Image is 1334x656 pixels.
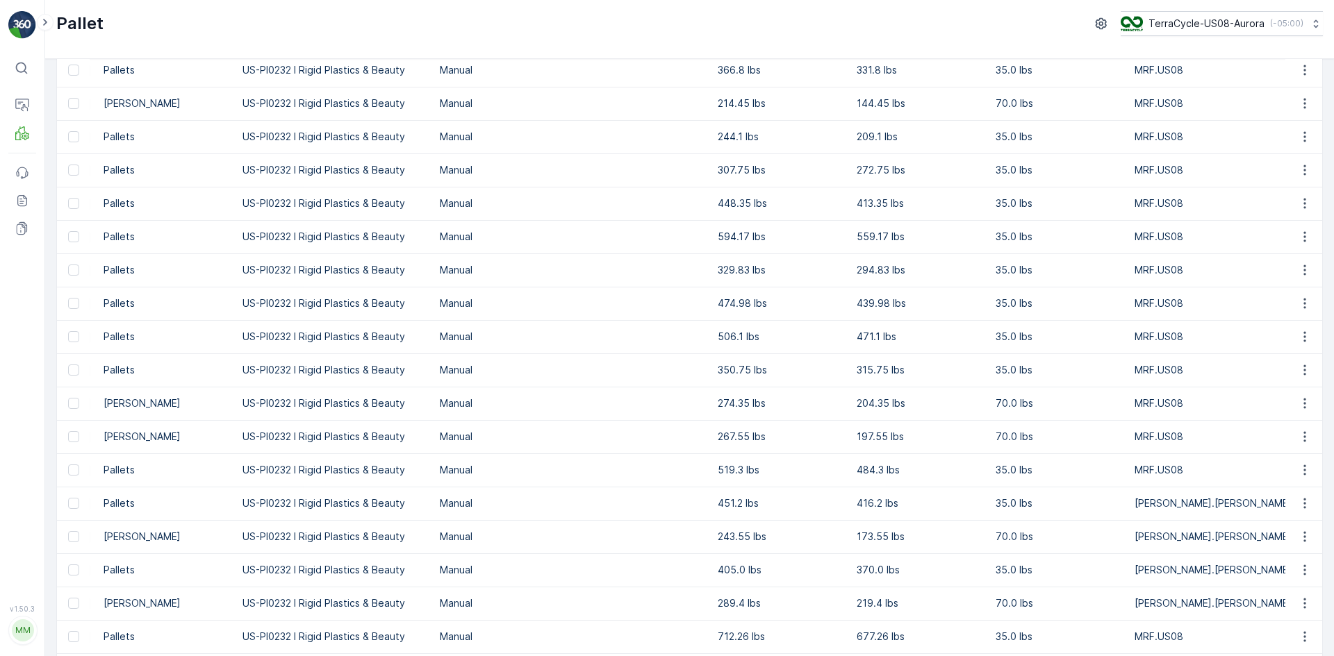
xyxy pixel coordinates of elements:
[857,263,982,277] p: 294.83 lbs
[857,430,982,444] p: 197.55 lbs
[1135,630,1292,644] p: MRF.US08
[996,363,1121,377] p: 35.0 lbs
[718,630,843,644] p: 712.26 lbs
[104,630,229,644] p: Pallets
[242,596,426,610] p: US-PI0232 I Rigid Plastics & Beauty
[440,230,565,244] p: Manual
[857,63,982,77] p: 331.8 lbs
[440,96,565,110] p: Manual
[104,396,229,410] p: [PERSON_NAME]
[104,463,229,477] p: Pallets
[440,196,565,210] p: Manual
[996,296,1121,310] p: 35.0 lbs
[104,563,229,577] p: Pallets
[56,12,104,35] p: Pallet
[718,430,843,444] p: 267.55 lbs
[104,196,229,210] p: Pallets
[104,263,229,277] p: Pallets
[12,619,34,641] div: MM
[857,496,982,510] p: 416.2 lbs
[440,563,565,577] p: Manual
[718,130,843,144] p: 244.1 lbs
[718,296,843,310] p: 474.98 lbs
[104,296,229,310] p: Pallets
[1135,296,1292,310] p: MRF.US08
[1135,396,1292,410] p: MRF.US08
[68,364,79,376] div: Toggle Row Selected
[996,330,1121,344] p: 35.0 lbs
[104,596,229,610] p: [PERSON_NAME]
[1135,130,1292,144] p: MRF.US08
[857,296,982,310] p: 439.98 lbs
[996,530,1121,544] p: 70.0 lbs
[1135,330,1292,344] p: MRF.US08
[440,630,565,644] p: Manual
[104,530,229,544] p: [PERSON_NAME]
[440,330,565,344] p: Manual
[104,230,229,244] p: Pallets
[68,631,79,642] div: Toggle Row Selected
[1121,11,1323,36] button: TerraCycle-US08-Aurora(-05:00)
[68,198,79,209] div: Toggle Row Selected
[68,598,79,609] div: Toggle Row Selected
[242,496,426,510] p: US-PI0232 I Rigid Plastics & Beauty
[104,130,229,144] p: Pallets
[996,163,1121,177] p: 35.0 lbs
[996,63,1121,77] p: 35.0 lbs
[68,264,79,276] div: Toggle Row Selected
[1135,430,1292,444] p: MRF.US08
[242,363,426,377] p: US-PI0232 I Rigid Plastics & Beauty
[1135,163,1292,177] p: MRF.US08
[1135,463,1292,477] p: MRF.US08
[996,630,1121,644] p: 35.0 lbs
[68,564,79,575] div: Toggle Row Selected
[718,63,843,77] p: 366.8 lbs
[440,530,565,544] p: Manual
[242,530,426,544] p: US-PI0232 I Rigid Plastics & Beauty
[104,430,229,444] p: [PERSON_NAME]
[1135,563,1292,577] p: [PERSON_NAME].[PERSON_NAME]
[718,230,843,244] p: 594.17 lbs
[1148,17,1265,31] p: TerraCycle-US08-Aurora
[68,464,79,476] div: Toggle Row Selected
[996,396,1121,410] p: 70.0 lbs
[996,96,1121,110] p: 70.0 lbs
[242,396,426,410] p: US-PI0232 I Rigid Plastics & Beauty
[996,430,1121,444] p: 70.0 lbs
[1135,230,1292,244] p: MRF.US08
[857,230,982,244] p: 559.17 lbs
[104,330,229,344] p: Pallets
[242,230,426,244] p: US-PI0232 I Rigid Plastics & Beauty
[104,363,229,377] p: Pallets
[857,563,982,577] p: 370.0 lbs
[440,130,565,144] p: Manual
[996,596,1121,610] p: 70.0 lbs
[242,330,426,344] p: US-PI0232 I Rigid Plastics & Beauty
[1270,18,1303,29] p: ( -05:00 )
[718,363,843,377] p: 350.75 lbs
[68,431,79,442] div: Toggle Row Selected
[440,363,565,377] p: Manual
[68,398,79,409] div: Toggle Row Selected
[1135,96,1292,110] p: MRF.US08
[68,98,79,109] div: Toggle Row Selected
[857,596,982,610] p: 219.4 lbs
[68,531,79,542] div: Toggle Row Selected
[1135,496,1292,510] p: [PERSON_NAME].[PERSON_NAME]
[68,331,79,342] div: Toggle Row Selected
[68,298,79,309] div: Toggle Row Selected
[718,463,843,477] p: 519.3 lbs
[996,263,1121,277] p: 35.0 lbs
[857,396,982,410] p: 204.35 lbs
[996,563,1121,577] p: 35.0 lbs
[1135,263,1292,277] p: MRF.US08
[68,165,79,176] div: Toggle Row Selected
[440,63,565,77] p: Manual
[718,96,843,110] p: 214.45 lbs
[68,231,79,242] div: Toggle Row Selected
[718,163,843,177] p: 307.75 lbs
[996,496,1121,510] p: 35.0 lbs
[996,196,1121,210] p: 35.0 lbs
[104,163,229,177] p: Pallets
[857,130,982,144] p: 209.1 lbs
